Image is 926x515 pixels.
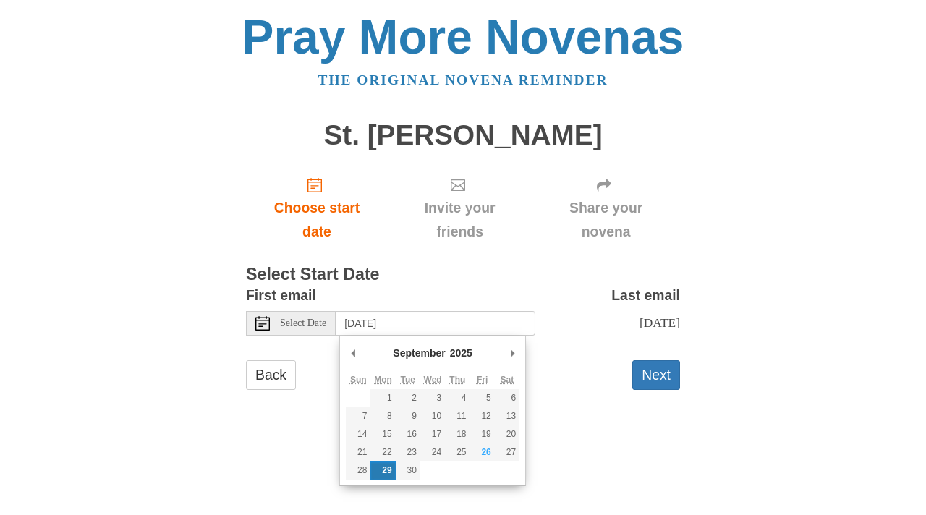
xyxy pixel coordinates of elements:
button: 8 [370,407,395,425]
button: 11 [445,407,470,425]
a: Pray More Novenas [242,10,684,64]
div: September [391,342,447,364]
h3: Select Start Date [246,265,680,284]
a: Back [246,360,296,390]
button: 13 [495,407,519,425]
button: 22 [370,443,395,461]
button: 25 [445,443,470,461]
button: 12 [470,407,495,425]
abbr: Sunday [350,375,367,385]
span: Select Date [280,318,326,328]
button: 17 [420,425,445,443]
abbr: Saturday [501,375,514,385]
abbr: Friday [477,375,488,385]
abbr: Wednesday [424,375,442,385]
button: 20 [495,425,519,443]
button: 6 [495,389,519,407]
button: 7 [346,407,370,425]
abbr: Thursday [449,375,465,385]
button: 9 [396,407,420,425]
button: 15 [370,425,395,443]
button: 19 [470,425,495,443]
button: 3 [420,389,445,407]
a: Choose start date [246,165,388,251]
span: Share your novena [546,196,666,244]
button: 26 [470,443,495,461]
button: 30 [396,461,420,480]
button: 10 [420,407,445,425]
button: 14 [346,425,370,443]
button: Next Month [505,342,519,364]
button: Next [632,360,680,390]
button: 28 [346,461,370,480]
label: Last email [611,284,680,307]
button: 18 [445,425,470,443]
abbr: Tuesday [401,375,415,385]
button: 2 [396,389,420,407]
span: [DATE] [640,315,680,330]
button: 27 [495,443,519,461]
input: Use the arrow keys to pick a date [336,311,535,336]
abbr: Monday [374,375,392,385]
button: 21 [346,443,370,461]
button: 4 [445,389,470,407]
button: Previous Month [346,342,360,364]
label: First email [246,284,316,307]
h1: St. [PERSON_NAME] [246,120,680,151]
button: 1 [370,389,395,407]
button: 23 [396,443,420,461]
span: Invite your friends [402,196,517,244]
div: Click "Next" to confirm your start date first. [532,165,680,251]
button: 29 [370,461,395,480]
button: 16 [396,425,420,443]
a: The original novena reminder [318,72,608,88]
div: Click "Next" to confirm your start date first. [388,165,532,251]
span: Choose start date [260,196,373,244]
button: 5 [470,389,495,407]
button: 24 [420,443,445,461]
div: 2025 [448,342,475,364]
